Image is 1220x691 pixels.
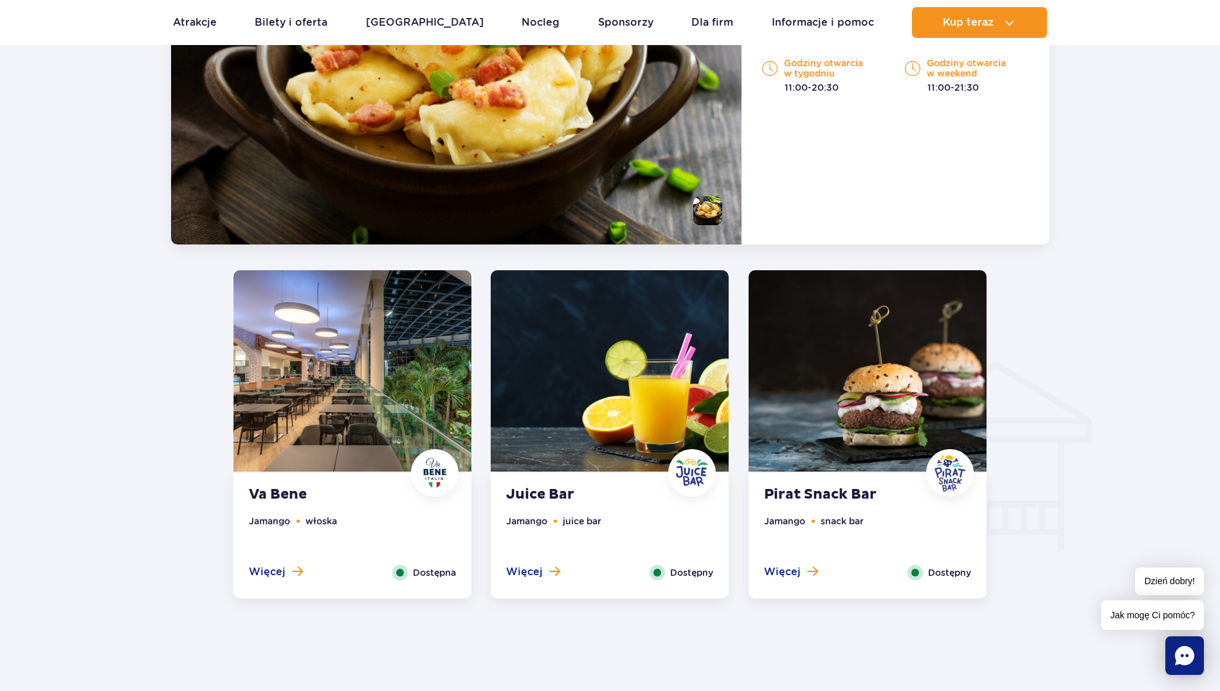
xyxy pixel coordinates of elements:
[563,514,601,528] li: juice bar
[764,565,801,579] span: Więcej
[691,7,733,38] a: Dla firm
[249,565,286,579] span: Więcej
[506,514,547,528] li: Jamango
[506,486,662,504] strong: Juice Bar
[943,17,994,28] span: Kup teraz
[764,514,805,528] li: Jamango
[670,566,713,580] span: Dostępny
[506,565,543,579] span: Więcej
[413,566,456,580] span: Dostępna
[255,7,327,38] a: Bilety i oferta
[762,58,886,78] p: Godziny otwarcia w tygodniu
[928,566,971,580] span: Dostępny
[233,270,471,472] img: Va Bene
[249,514,290,528] li: Jamango
[522,7,560,38] a: Nocleg
[772,7,874,38] a: Informacje i pomoc
[1165,636,1204,675] div: Chat
[366,7,484,38] a: [GEOGRAPHIC_DATA]
[764,486,920,504] strong: Pirat Snack Bar
[905,58,1028,78] p: Godziny otwarcia w weekend
[931,454,969,492] img: Pirat Snack Bar
[1101,600,1204,630] span: Jak mogę Ci pomóc?
[491,270,729,472] img: Juice Bar
[173,7,217,38] a: Atrakcje
[762,81,886,94] p: 11:00-20:30
[598,7,653,38] a: Sponsorzy
[506,565,560,579] button: Więcej
[1135,567,1204,595] span: Dzień dobry!
[415,454,454,492] img: Va Bene
[749,270,987,472] img: Pirat Snack Bar
[764,565,818,579] button: Więcej
[673,454,711,492] img: Juice Bar
[249,565,303,579] button: Więcej
[305,514,337,528] li: włoska
[249,486,405,504] strong: Va Bene
[912,7,1047,38] button: Kup teraz
[821,514,864,528] li: snack bar
[905,81,1028,94] p: 11:00-21:30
